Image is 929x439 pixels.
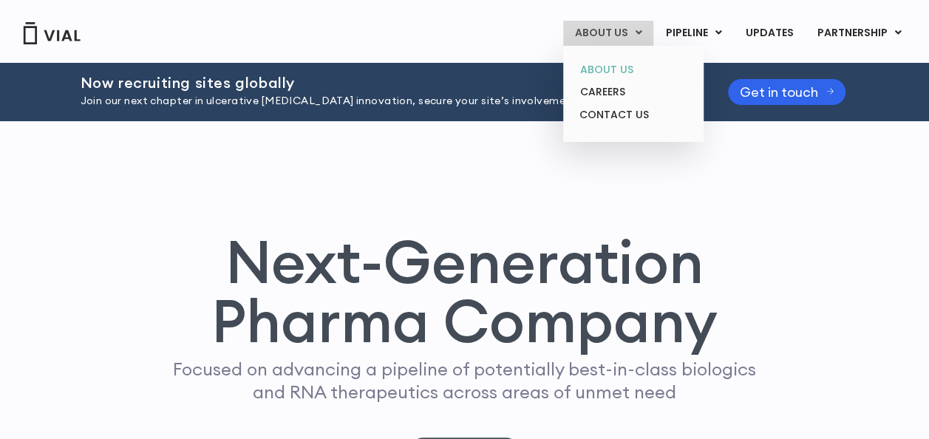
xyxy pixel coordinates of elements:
a: ABOUT US [568,58,698,81]
img: Vial Logo [22,22,81,44]
p: Join our next chapter in ulcerative [MEDICAL_DATA] innovation, secure your site’s involvement [DA... [81,93,691,109]
a: CONTACT US [568,103,698,127]
p: Focused on advancing a pipeline of potentially best-in-class biologics and RNA therapeutics acros... [167,358,763,404]
a: UPDATES [734,21,805,46]
a: PIPELINEMenu Toggle [654,21,733,46]
a: ABOUT USMenu Toggle [563,21,653,46]
a: Get in touch [728,79,846,105]
a: CAREERS [568,81,698,103]
h1: Next-Generation Pharma Company [145,232,785,350]
span: Get in touch [740,86,818,98]
h2: Now recruiting sites globally [81,75,691,91]
a: PARTNERSHIPMenu Toggle [806,21,913,46]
